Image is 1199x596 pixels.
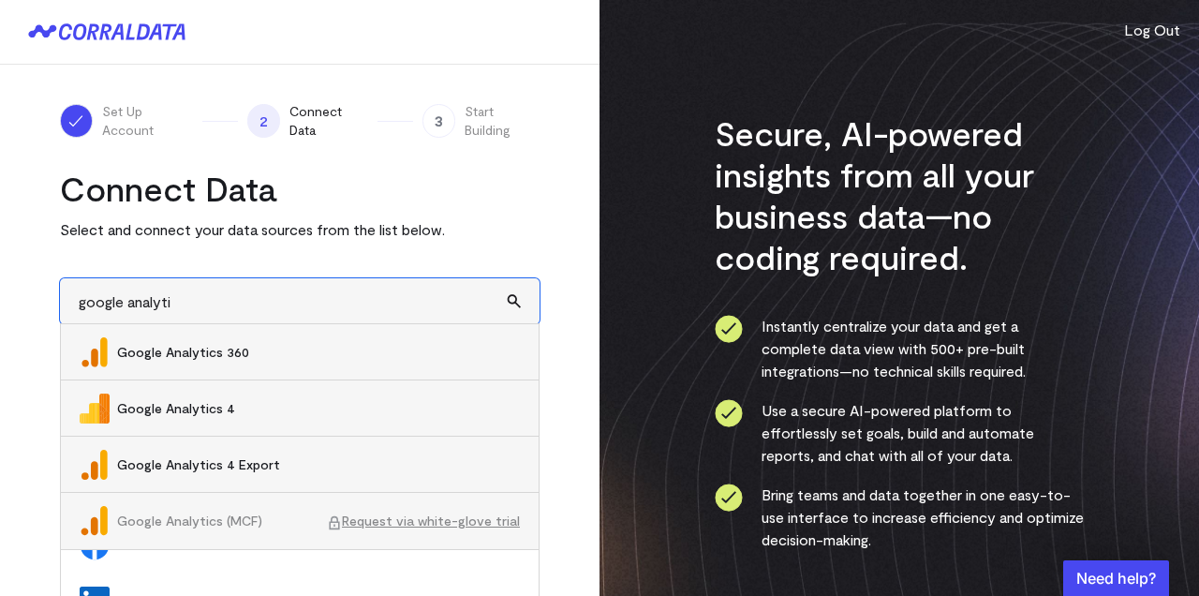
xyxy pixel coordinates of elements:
button: Log Out [1124,19,1180,41]
li: Use a secure AI-powered platform to effortlessly set goals, build and automate reports, and chat ... [715,399,1085,467]
span: 2 [247,104,279,138]
img: ico-lock-cf4a91f8.svg [327,515,342,530]
span: Connect Data [289,102,368,140]
input: Search and add data sources [60,278,540,324]
h2: Connect Data [60,168,540,209]
span: Google Analytics 360 [117,343,520,362]
img: Google Analytics 4 [80,394,110,424]
img: ico-check-white-5ff98cb1.svg [67,112,85,130]
span: Request via white-glove trial [327,512,520,530]
img: ico-check-circle-4b19435c.svg [715,399,743,427]
li: Bring teams and data together in one easy-to-use interface to increase efficiency and optimize de... [715,484,1085,551]
span: Google Analytics (MCF) [117,512,327,530]
img: Google Analytics (MCF) [80,506,110,536]
span: Google Analytics 4 Export [117,455,520,474]
span: Google Analytics 4 [117,399,520,418]
img: Google Analytics 4 Export [80,450,110,480]
img: ico-check-circle-4b19435c.svg [715,315,743,343]
li: Instantly centralize your data and get a complete data view with 500+ pre-built integrations—no t... [715,315,1085,382]
h3: Secure, AI-powered insights from all your business data—no coding required. [715,112,1085,277]
span: Set Up Account [102,102,193,140]
img: Google Analytics 360 [80,337,110,367]
img: ico-check-circle-4b19435c.svg [715,484,743,512]
span: 3 [422,104,454,138]
p: Select and connect your data sources from the list below. [60,218,540,241]
span: Start Building [465,102,540,140]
